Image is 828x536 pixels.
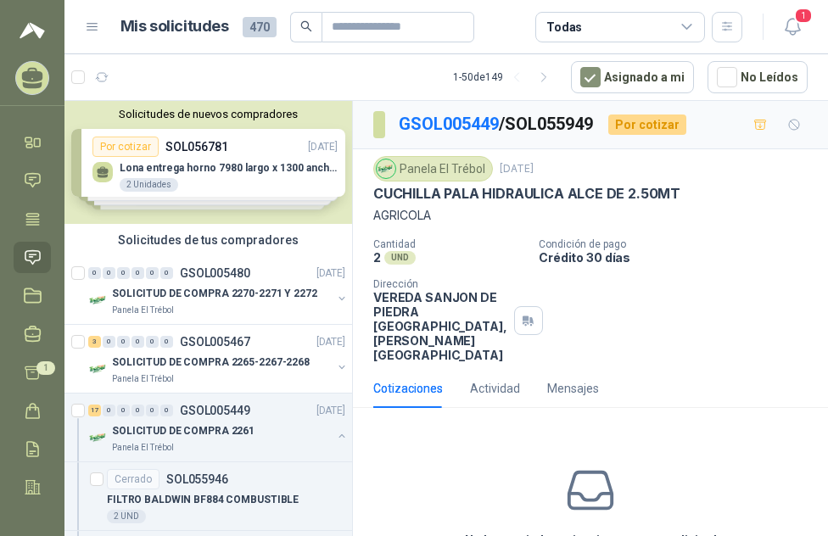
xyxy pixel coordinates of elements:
div: Todas [546,18,582,36]
div: Cotizaciones [373,379,443,398]
p: Panela El Trébol [112,304,174,317]
div: 0 [160,267,173,279]
div: 0 [103,405,115,416]
div: Por cotizar [608,114,686,135]
div: 0 [117,336,130,348]
p: [DATE] [500,161,534,177]
div: 0 [146,336,159,348]
p: Condición de pago [539,238,821,250]
div: 0 [160,336,173,348]
p: SOL055946 [166,473,228,485]
div: 0 [117,267,130,279]
p: Dirección [373,278,507,290]
div: 17 [88,405,101,416]
a: CerradoSOL055946FILTRO BALDWIN BF884 COMBUSTIBLE2 UND [64,462,352,531]
p: [DATE] [316,403,345,419]
a: GSOL005449 [399,114,499,134]
div: Mensajes [547,379,599,398]
img: Company Logo [88,290,109,310]
div: Solicitudes de tus compradores [64,224,352,256]
img: Company Logo [88,359,109,379]
h1: Mis solicitudes [120,14,229,39]
div: 0 [160,405,173,416]
button: No Leídos [708,61,808,93]
div: 0 [146,267,159,279]
p: SOLICITUD DE COMPRA 2270-2271 Y 2272 [112,286,317,302]
span: search [300,20,312,32]
div: 1 - 50 de 149 [453,64,557,91]
img: Logo peakr [20,20,45,41]
p: Panela El Trébol [112,441,174,455]
p: GSOL005467 [180,336,250,348]
img: Company Logo [88,427,109,448]
span: 470 [243,17,277,37]
a: 17 0 0 0 0 0 GSOL005449[DATE] Company LogoSOLICITUD DE COMPRA 2261Panela El Trébol [88,400,349,455]
a: 1 [14,357,51,388]
span: 1 [794,8,813,24]
p: VEREDA SANJON DE PIEDRA [GEOGRAPHIC_DATA] , [PERSON_NAME][GEOGRAPHIC_DATA] [373,290,507,362]
p: CUCHILLA PALA HIDRAULICA ALCE DE 2.50MT [373,185,680,203]
div: 0 [103,336,115,348]
p: Crédito 30 días [539,250,821,265]
p: Cantidad [373,238,525,250]
a: 3 0 0 0 0 0 GSOL005467[DATE] Company LogoSOLICITUD DE COMPRA 2265-2267-2268Panela El Trébol [88,332,349,386]
div: Panela El Trébol [373,156,493,181]
p: GSOL005449 [180,405,250,416]
div: 2 UND [107,510,146,523]
div: 0 [131,267,144,279]
div: 3 [88,336,101,348]
div: Actividad [470,379,520,398]
div: 0 [131,336,144,348]
p: GSOL005480 [180,267,250,279]
img: Company Logo [377,159,395,178]
button: Asignado a mi [571,61,694,93]
p: [DATE] [316,334,345,350]
div: UND [384,251,416,265]
p: Panela El Trébol [112,372,174,386]
p: SOLICITUD DE COMPRA 2261 [112,423,255,439]
p: 2 [373,250,381,265]
p: AGRICOLA [373,206,808,225]
p: / SOL055949 [399,111,595,137]
div: 0 [88,267,101,279]
p: SOLICITUD DE COMPRA 2265-2267-2268 [112,355,310,371]
button: Solicitudes de nuevos compradores [71,108,345,120]
div: 0 [146,405,159,416]
button: 1 [777,12,808,42]
div: 0 [103,267,115,279]
p: FILTRO BALDWIN BF884 COMBUSTIBLE [107,492,299,508]
span: 1 [36,361,55,375]
div: Solicitudes de nuevos compradoresPor cotizarSOL056781[DATE] Lona entrega horno 7980 largo x 1300 ... [64,101,352,224]
a: 0 0 0 0 0 0 GSOL005480[DATE] Company LogoSOLICITUD DE COMPRA 2270-2271 Y 2272Panela El Trébol [88,263,349,317]
p: [DATE] [316,265,345,282]
div: 0 [131,405,144,416]
div: 0 [117,405,130,416]
div: Cerrado [107,469,159,489]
